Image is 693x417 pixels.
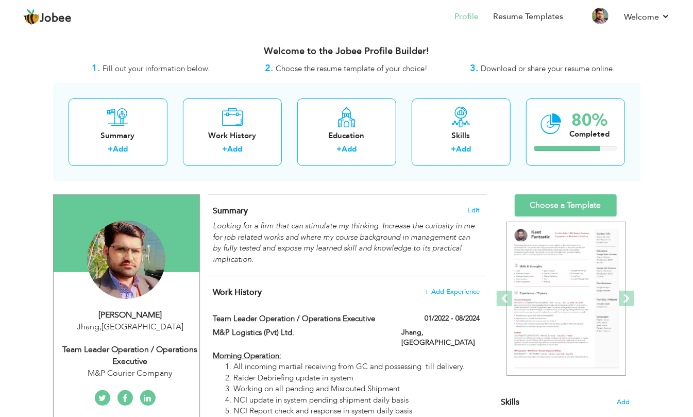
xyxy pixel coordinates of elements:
label: + [108,144,113,155]
a: Profile [454,11,479,23]
li: NCI Report check and response in system daily basis [233,406,480,416]
label: + [222,144,227,155]
img: Muhammad Saddique [87,221,165,299]
h3: Welcome to the Jobee Profile Builder! [53,46,640,57]
h4: Adding a summary is a quick and easy way to highlight your experience and interests. [213,206,480,216]
span: + Add Experience [425,288,480,295]
a: Add [227,144,242,154]
u: Morning Operation: [213,351,281,361]
li: Working on all pending and Misrouted Shipment [233,383,480,394]
span: Work History [213,287,262,298]
div: Team Leader Operation / Operations Executive [61,344,199,368]
a: Welcome [624,11,670,23]
strong: 2. [265,62,274,75]
label: M&P Logistics (Pvt) Ltd. [213,327,386,338]
a: Choose a Template [515,194,617,216]
h4: This helps to show the companies you have worked for. [213,287,480,297]
span: Summary [213,205,248,216]
img: Profile Img [592,8,609,24]
div: 80% [570,112,610,129]
a: Add [113,144,128,154]
div: [PERSON_NAME] [61,309,199,321]
img: jobee.io [23,9,40,25]
div: Skills [420,130,502,141]
div: Work History [191,130,274,141]
strong: 3. [470,62,478,75]
a: Add [456,144,471,154]
span: , [99,321,102,332]
span: Fill out your information below. [103,63,210,74]
label: 01/2022 - 08/2024 [425,313,480,324]
li: All incoming martial receiving from GC and possessing till delivery. [233,361,480,372]
label: + [336,144,342,155]
a: Jobee [23,9,72,25]
em: Looking for a firm that can stimulate my thinking. Increase the curiosity in me for job related w... [213,221,475,264]
div: Jhang [GEOGRAPHIC_DATA] [61,321,199,333]
li: NCI update in system pending shipment daily basis [233,395,480,406]
span: Download or share your resume online. [481,63,615,74]
div: Completed [570,129,610,140]
span: Jobee [40,13,72,24]
div: Summary [77,130,159,141]
label: Team Leader Operation / Operations Executive [213,313,386,324]
span: Add [617,397,630,407]
span: Edit [468,207,480,214]
strong: 1. [92,62,100,75]
label: Jhang, [GEOGRAPHIC_DATA] [401,327,480,348]
div: Education [306,130,388,141]
div: M&P Courier Company [61,368,199,379]
li: Raider Debriefing update in system [233,373,480,383]
a: Resume Templates [493,11,563,23]
span: Skills [501,396,520,408]
span: Choose the resume template of your choice! [276,63,428,74]
a: Add [342,144,357,154]
label: + [451,144,456,155]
